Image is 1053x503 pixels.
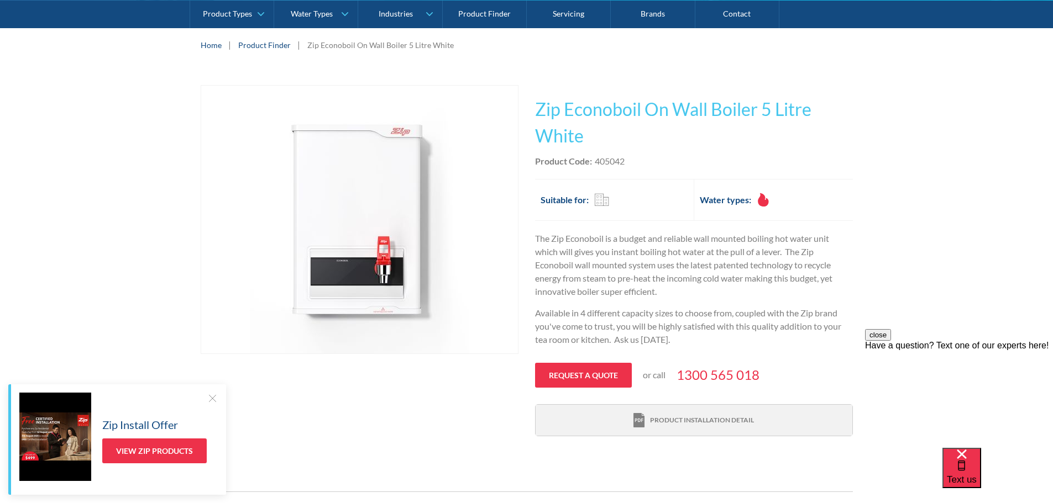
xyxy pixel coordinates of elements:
[535,232,853,298] p: The Zip Econoboil is a budget and reliable wall mounted boiling hot water unit which will gives y...
[536,405,852,436] a: print iconProduct installation detail
[942,448,1053,503] iframe: podium webchat widget bubble
[535,306,853,346] p: Available in 4 different capacity sizes to choose from, coupled with the Zip brand you've come to...
[307,39,454,51] div: Zip Econoboil On Wall Boiler 5 Litre White
[535,156,592,166] strong: Product Code:
[238,39,291,51] a: Product Finder
[291,9,333,18] div: Water Types
[250,86,469,353] img: Zip Econoboil On Wall Boiler 5 Litre White
[643,368,666,382] p: or call
[535,96,853,149] h1: Zip Econoboil On Wall Boiler 5 Litre White
[677,365,759,385] a: 1300 565 018
[865,329,1053,462] iframe: podium webchat widget prompt
[201,85,518,354] a: open lightbox
[203,9,252,18] div: Product Types
[535,363,632,388] a: Request a quote
[379,9,413,18] div: Industries
[633,413,645,428] img: print icon
[541,193,589,207] h2: Suitable for:
[700,193,751,207] h2: Water types:
[102,438,207,463] a: View Zip Products
[201,39,222,51] a: Home
[102,416,178,433] h5: Zip Install Offer
[650,415,754,425] div: Product installation detail
[595,155,625,168] div: 405042
[227,38,233,51] div: |
[19,393,91,481] img: Zip Install Offer
[296,38,302,51] div: |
